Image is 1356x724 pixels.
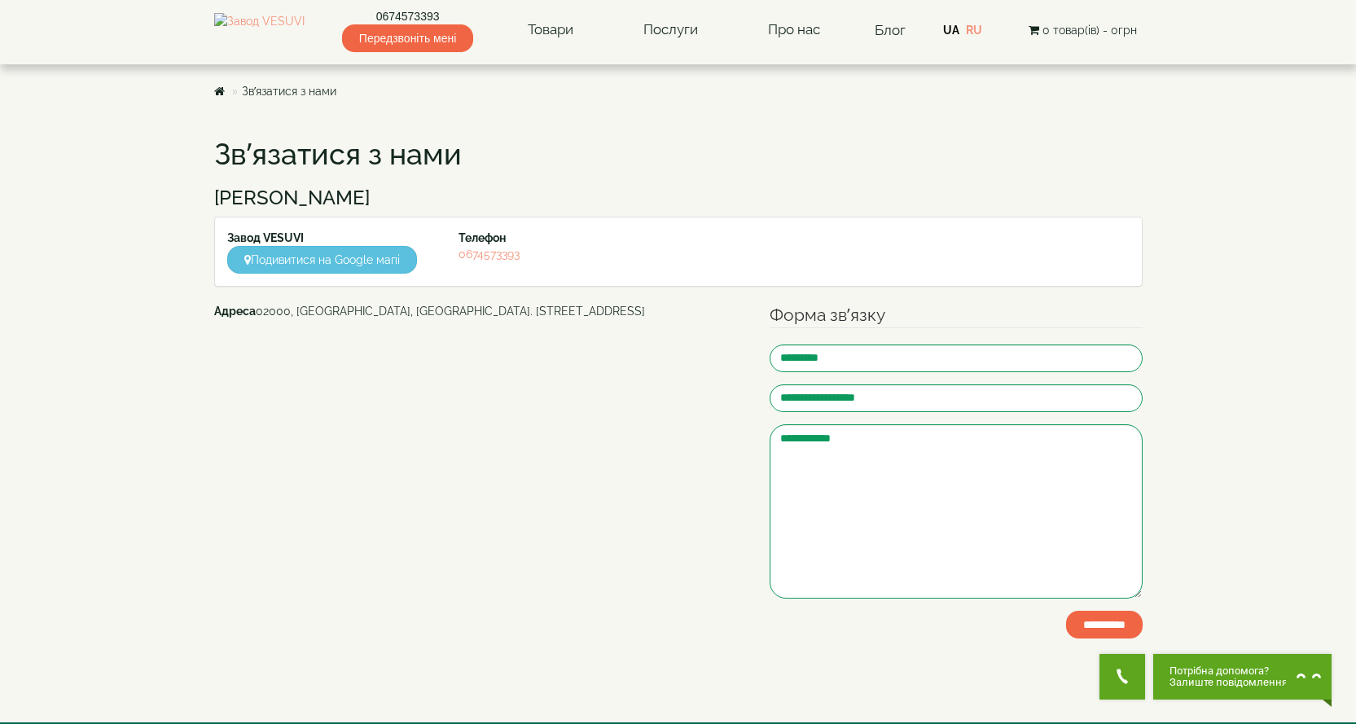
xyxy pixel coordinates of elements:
button: Chat button [1153,654,1332,700]
img: Завод VESUVI [214,13,305,47]
a: 0674573393 [342,8,473,24]
a: 0674573393 [459,248,520,261]
span: 0 товар(ів) - 0грн [1042,24,1137,37]
a: Подивитися на Google мапі [227,246,417,274]
a: RU [966,24,982,37]
legend: Форма зв’язку [770,303,1143,328]
strong: Телефон [459,231,506,244]
a: Блог [875,22,906,38]
span: Залиште повідомлення [1169,677,1288,688]
a: Зв’язатися з нами [242,85,336,98]
h3: [PERSON_NAME] [214,187,1143,208]
span: Потрібна допомога? [1169,665,1288,677]
h1: Зв’язатися з нами [214,138,1143,171]
a: Про нас [752,11,836,49]
span: Передзвоніть мені [342,24,473,52]
a: Товари [511,11,590,49]
button: Get Call button [1099,654,1145,700]
a: Послуги [627,11,714,49]
a: UA [943,24,959,37]
button: 0 товар(ів) - 0грн [1024,21,1142,39]
address: 02000, [GEOGRAPHIC_DATA], [GEOGRAPHIC_DATA]. [STREET_ADDRESS] [214,303,746,319]
strong: Завод VESUVI [227,231,304,244]
b: Адреса [214,305,256,318]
